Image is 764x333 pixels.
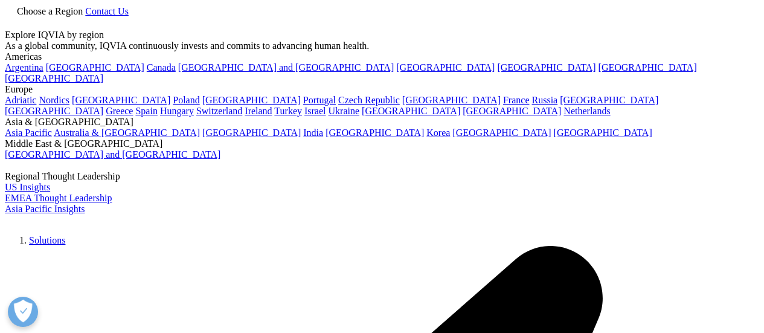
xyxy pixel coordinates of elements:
[54,128,200,138] a: Australia & [GEOGRAPHIC_DATA]
[106,106,133,116] a: Greece
[5,138,759,149] div: Middle East & [GEOGRAPHIC_DATA]
[5,51,759,62] div: Americas
[5,149,220,160] a: [GEOGRAPHIC_DATA] and [GEOGRAPHIC_DATA]
[29,235,65,245] a: Solutions
[5,204,85,214] a: Asia Pacific Insights
[5,73,103,83] a: [GEOGRAPHIC_DATA]
[39,95,69,105] a: Nordics
[5,193,112,203] a: EMEA Thought Leadership
[304,106,326,116] a: Israel
[5,106,103,116] a: [GEOGRAPHIC_DATA]
[147,62,176,73] a: Canada
[17,6,83,16] span: Choose a Region
[426,128,450,138] a: Korea
[245,106,272,116] a: Ireland
[72,95,170,105] a: [GEOGRAPHIC_DATA]
[5,182,50,192] a: US Insights
[160,106,194,116] a: Hungary
[8,297,38,327] button: Open Preferences
[303,128,323,138] a: India
[274,106,302,116] a: Turkey
[5,30,759,40] div: Explore IQVIA by region
[396,62,495,73] a: [GEOGRAPHIC_DATA]
[402,95,501,105] a: [GEOGRAPHIC_DATA]
[196,106,242,116] a: Switzerland
[5,171,759,182] div: Regional Thought Leadership
[563,106,610,116] a: Netherlands
[173,95,199,105] a: Poland
[599,62,697,73] a: [GEOGRAPHIC_DATA]
[5,84,759,95] div: Europe
[46,62,144,73] a: [GEOGRAPHIC_DATA]
[329,106,360,116] a: Ukraine
[554,128,652,138] a: [GEOGRAPHIC_DATA]
[532,95,558,105] a: Russia
[202,95,301,105] a: [GEOGRAPHIC_DATA]
[202,128,301,138] a: [GEOGRAPHIC_DATA]
[463,106,561,116] a: [GEOGRAPHIC_DATA]
[178,62,394,73] a: [GEOGRAPHIC_DATA] and [GEOGRAPHIC_DATA]
[5,40,759,51] div: As a global community, IQVIA continuously invests and commits to advancing human health.
[452,128,551,138] a: [GEOGRAPHIC_DATA]
[5,62,43,73] a: Argentina
[497,62,595,73] a: [GEOGRAPHIC_DATA]
[5,117,759,128] div: Asia & [GEOGRAPHIC_DATA]
[303,95,336,105] a: Portugal
[326,128,424,138] a: [GEOGRAPHIC_DATA]
[5,128,52,138] a: Asia Pacific
[135,106,157,116] a: Spain
[503,95,530,105] a: France
[560,95,658,105] a: [GEOGRAPHIC_DATA]
[85,6,129,16] a: Contact Us
[5,95,36,105] a: Adriatic
[338,95,400,105] a: Czech Republic
[362,106,460,116] a: [GEOGRAPHIC_DATA]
